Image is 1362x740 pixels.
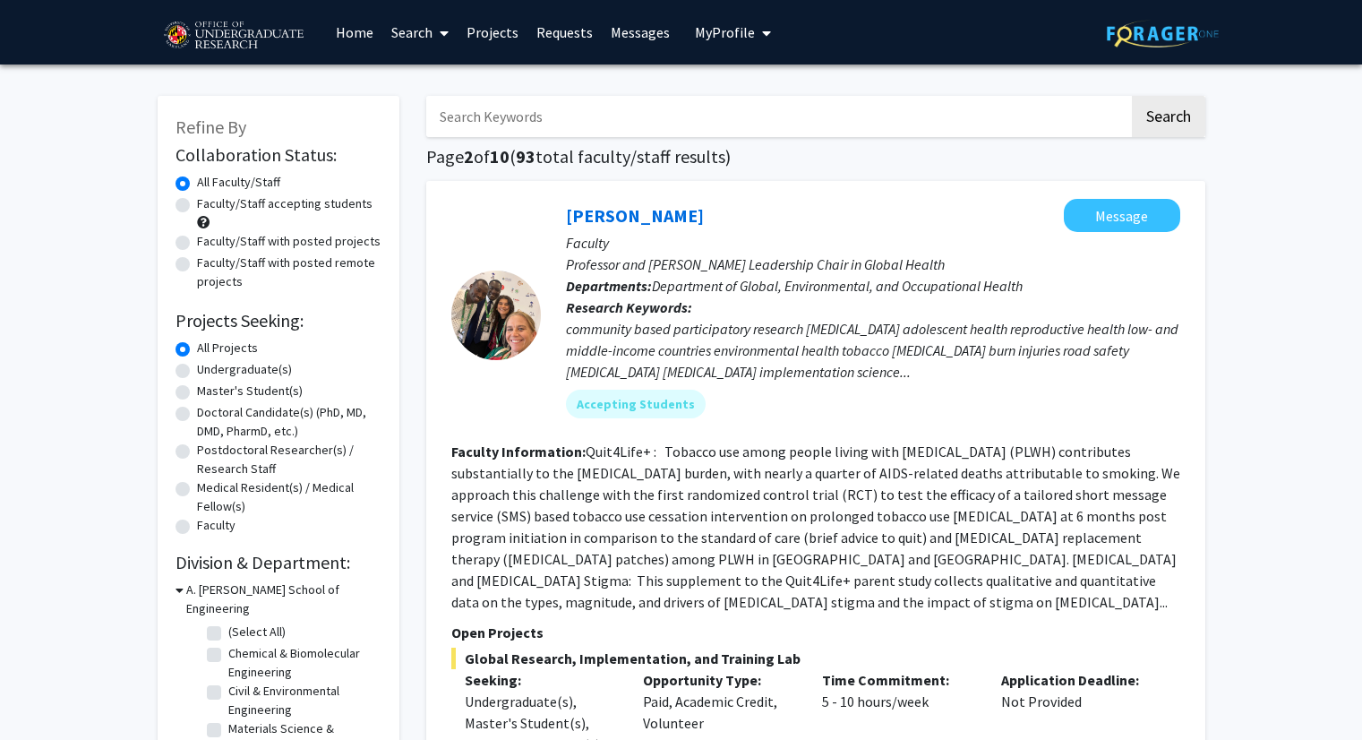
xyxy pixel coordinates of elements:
[197,516,236,535] label: Faculty
[566,232,1180,254] p: Faculty
[382,1,458,64] a: Search
[197,360,292,379] label: Undergraduate(s)
[643,669,795,691] p: Opportunity Type:
[197,232,381,251] label: Faculty/Staff with posted projects
[186,581,381,618] h3: A. [PERSON_NAME] School of Engineering
[13,659,76,727] iframe: Chat
[695,23,755,41] span: My Profile
[197,382,303,400] label: Master's Student(s)
[490,145,510,168] span: 10
[602,1,679,64] a: Messages
[176,310,381,331] h2: Projects Seeking:
[197,254,381,291] label: Faculty/Staff with posted remote projects
[566,277,652,295] b: Departments:
[566,254,1180,275] p: Professor and [PERSON_NAME] Leadership Chair in Global Health
[197,339,258,357] label: All Projects
[228,682,377,719] label: Civil & Environmental Engineering
[451,622,1180,643] p: Open Projects
[426,146,1205,168] h1: Page of ( total faculty/staff results)
[1132,96,1205,137] button: Search
[176,552,381,573] h2: Division & Department:
[527,1,602,64] a: Requests
[566,390,706,418] mat-chip: Accepting Students
[652,277,1023,295] span: Department of Global, Environmental, and Occupational Health
[197,403,381,441] label: Doctoral Candidate(s) (PhD, MD, DMD, PharmD, etc.)
[566,204,704,227] a: [PERSON_NAME]
[197,478,381,516] label: Medical Resident(s) / Medical Fellow(s)
[197,441,381,478] label: Postdoctoral Researcher(s) / Research Staff
[1064,199,1180,232] button: Message Heather Wipfli
[465,669,617,691] p: Seeking:
[451,648,1180,669] span: Global Research, Implementation, and Training Lab
[451,443,586,460] b: Faculty Information:
[176,144,381,166] h2: Collaboration Status:
[327,1,382,64] a: Home
[1001,669,1153,691] p: Application Deadline:
[458,1,527,64] a: Projects
[197,194,373,213] label: Faculty/Staff accepting students
[197,173,280,192] label: All Faculty/Staff
[516,145,535,168] span: 93
[228,623,286,641] label: (Select All)
[451,443,1180,611] fg-read-more: Quit4Life+ : Tobacco use among people living with [MEDICAL_DATA] (PLWH) contributes substantially...
[426,96,1129,137] input: Search Keywords
[464,145,474,168] span: 2
[1107,20,1219,47] img: ForagerOne Logo
[566,298,692,316] b: Research Keywords:
[822,669,974,691] p: Time Commitment:
[566,318,1180,383] div: community based participatory research [MEDICAL_DATA] adolescent health reproductive health low- ...
[158,13,309,58] img: University of Maryland Logo
[176,116,246,138] span: Refine By
[228,644,377,682] label: Chemical & Biomolecular Engineering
